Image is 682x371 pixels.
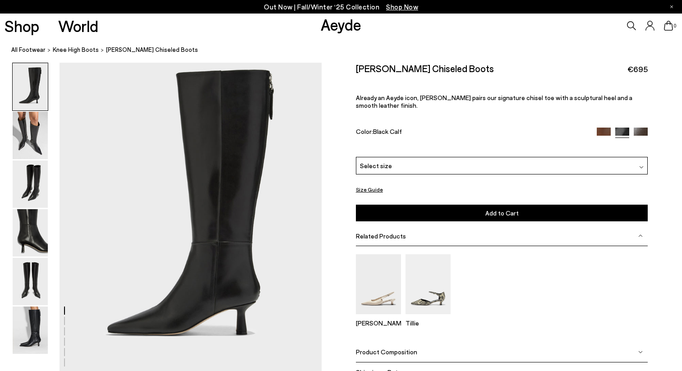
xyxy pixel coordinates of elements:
a: knee high boots [53,45,99,55]
nav: breadcrumb [11,38,682,63]
img: svg%3E [639,165,644,169]
a: Tillie Ankle Strap Pumps Tillie [406,308,451,327]
a: Catrina Slingback Pumps [PERSON_NAME] [356,308,401,327]
a: World [58,18,98,34]
span: Product Composition [356,348,417,356]
span: Select size [360,161,392,170]
p: Out Now | Fall/Winter ‘25 Collection [264,1,418,13]
span: knee high boots [53,46,99,53]
h2: [PERSON_NAME] Chiseled Boots [356,63,494,74]
span: [PERSON_NAME] Chiseled Boots [106,45,198,55]
p: Tillie [406,319,451,327]
img: Rhea Chiseled Boots - Image 2 [13,112,48,159]
img: Catrina Slingback Pumps [356,254,401,314]
a: Shop [5,18,39,34]
button: Add to Cart [356,205,648,221]
img: Tillie Ankle Strap Pumps [406,254,451,314]
img: svg%3E [638,350,643,354]
a: Aeyde [321,15,361,34]
p: [PERSON_NAME] [356,319,401,327]
img: Rhea Chiseled Boots - Image 4 [13,209,48,256]
a: 0 [664,21,673,31]
span: Related Products [356,232,406,240]
img: Rhea Chiseled Boots - Image 3 [13,160,48,208]
div: Color: [356,128,587,138]
img: Rhea Chiseled Boots - Image 1 [13,63,48,110]
span: €695 [627,64,648,75]
img: Rhea Chiseled Boots - Image 5 [13,258,48,305]
span: Add to Cart [485,209,519,217]
span: Navigate to /collections/new-in [386,3,418,11]
img: svg%3E [638,234,643,238]
span: 0 [673,23,677,28]
button: Size Guide [356,184,383,195]
p: Already an Aeyde icon, [PERSON_NAME] pairs our signature chisel toe with a sculptural heel and a ... [356,94,648,109]
span: Black Calf [373,128,402,135]
img: Rhea Chiseled Boots - Image 6 [13,307,48,354]
a: All Footwear [11,45,46,55]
